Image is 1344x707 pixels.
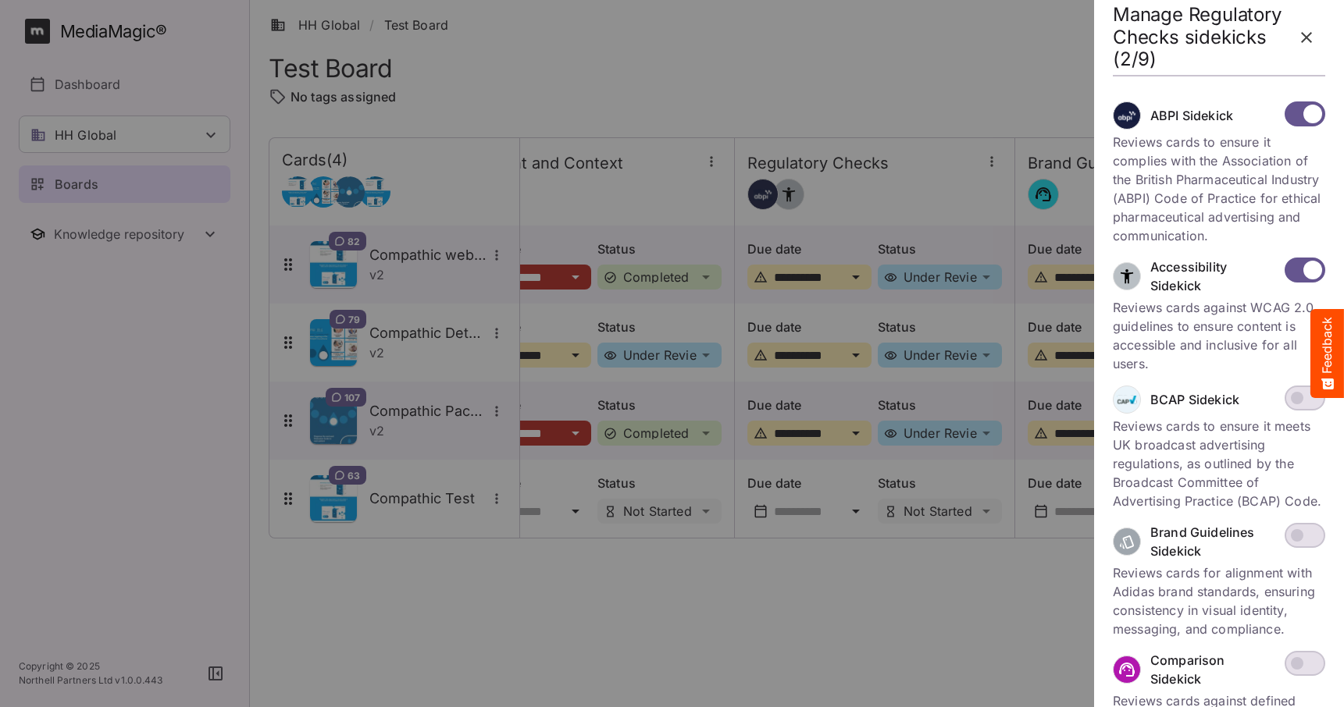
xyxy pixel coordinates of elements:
[1113,417,1325,510] p: Reviews cards to ensure it meets UK broadcast advertising regulations, as outlined by the Broadca...
[1150,258,1275,295] p: Accessibility Sidekick
[1113,563,1325,638] p: Reviews cards for alignment with Adidas brand standards, ensuring consistency in visual identity,...
[1113,4,1288,71] h2: Manage Regulatory Checks sidekicks (2/9)
[1150,651,1275,688] p: Comparison Sidekick
[1150,390,1239,409] p: BCAP Sidekick
[1310,309,1344,398] button: Feedback
[1113,133,1325,245] p: Reviews cards to ensure it complies with the Association of the British Pharmaceutical Industry (...
[1113,298,1325,373] p: Reviews cards against WCAG 2.0 guidelines to ensure content is accessible and inclusive for all u...
[1150,523,1275,560] p: Brand Guidelines Sidekick
[1150,106,1233,125] p: ABPI Sidekick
